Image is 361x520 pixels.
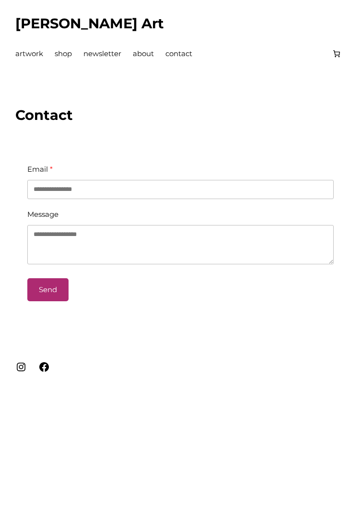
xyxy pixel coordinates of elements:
a: about [133,48,154,59]
a: contact [165,48,192,59]
div: Email [27,164,334,175]
span: newsletter [83,49,121,58]
a: artwork [15,48,43,59]
h4: Contact [15,106,346,141]
div: Message [27,209,334,220]
a: [PERSON_NAME] Art [15,15,164,32]
span: about [133,49,154,58]
span: contact [165,49,192,58]
a: newsletter [83,48,121,59]
div: Send [39,284,57,295]
nav: Navigation [15,48,192,59]
span: shop [55,49,72,58]
span: artwork [15,49,43,58]
button: 0 items in cart [328,45,346,62]
a: shop [55,48,72,59]
button: Send [27,278,69,301]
